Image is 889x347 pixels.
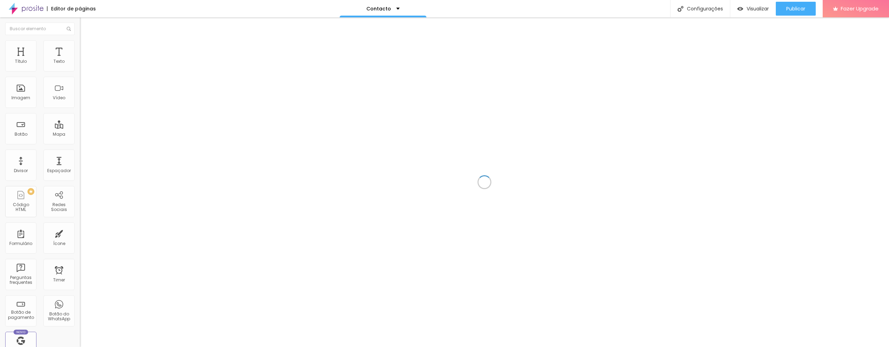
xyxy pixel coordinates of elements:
div: Texto [53,59,65,64]
div: Redes Sociais [45,202,73,212]
div: Botão do WhatsApp [45,312,73,322]
div: Imagem [11,95,30,100]
span: Fazer Upgrade [841,6,879,11]
img: Icone [678,6,683,12]
div: Novo [14,330,28,335]
button: Publicar [776,2,816,16]
button: Visualizar [730,2,776,16]
span: Visualizar [747,6,769,11]
p: Contacto [366,6,391,11]
div: Código HTML [7,202,34,212]
div: Mapa [53,132,65,137]
input: Buscar elemento [5,23,75,35]
div: Perguntas frequentes [7,275,34,285]
div: Editor de páginas [47,6,96,11]
img: view-1.svg [737,6,743,12]
div: Divisor [14,168,28,173]
div: Botão de pagamento [7,310,34,320]
div: Ícone [53,241,65,246]
div: Formulário [9,241,32,246]
div: Timer [53,278,65,282]
div: Espaçador [47,168,71,173]
div: Botão [15,132,27,137]
span: Publicar [786,6,805,11]
img: Icone [67,27,71,31]
div: Vídeo [53,95,65,100]
div: Título [15,59,27,64]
